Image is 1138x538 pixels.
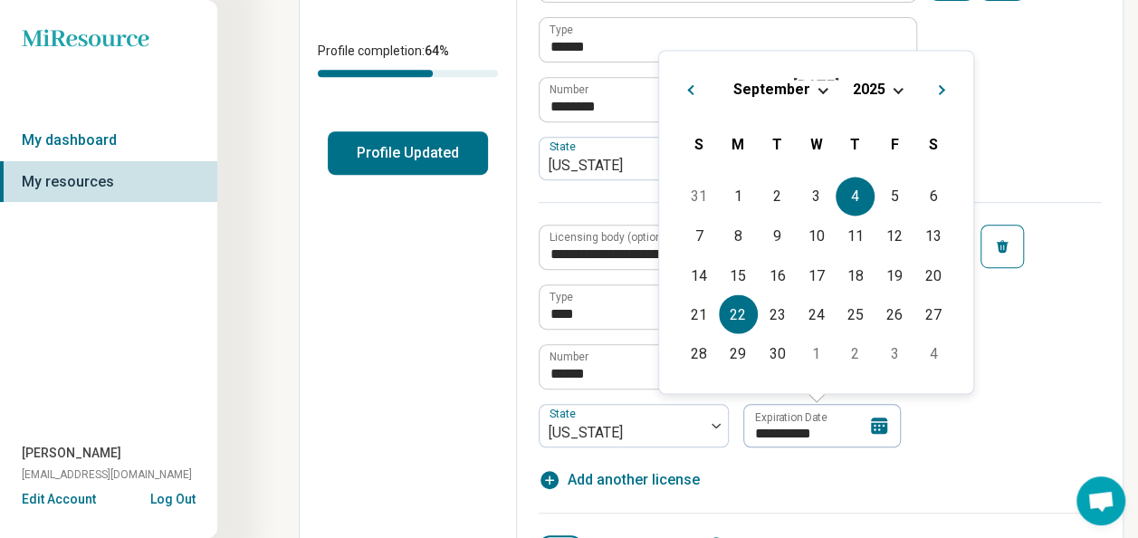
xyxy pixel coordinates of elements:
div: Wednesday [797,125,836,164]
span: 64 % [425,43,449,58]
div: Choose Saturday, September 27th, 2025 [914,294,953,333]
div: Choose Tuesday, September 9th, 2025 [758,216,797,255]
div: Choose Friday, September 12th, 2025 [875,216,913,255]
span: September [733,81,810,98]
div: Choose Sunday, September 7th, 2025 [679,216,718,255]
div: Profile completion: [300,31,516,88]
div: Choose Date [658,50,974,394]
div: Choose Wednesday, September 10th, 2025 [797,216,836,255]
button: Previous Month [674,72,703,101]
h2: [DATE] [674,72,959,99]
label: Type [550,292,573,303]
div: Choose Monday, September 8th, 2025 [719,216,758,255]
div: Choose Tuesday, September 16th, 2025 [758,255,797,294]
span: [EMAIL_ADDRESS][DOMAIN_NAME] [22,466,192,483]
div: Monday [719,125,758,164]
div: Choose Thursday, September 25th, 2025 [836,294,875,333]
div: Profile completion [318,70,498,77]
div: Choose Saturday, October 4th, 2025 [914,333,953,372]
label: Number [550,351,588,362]
div: Choose Sunday, August 31st, 2025 [679,178,718,216]
label: Licensing body (optional) [550,232,674,243]
div: Choose Wednesday, September 24th, 2025 [797,294,836,333]
div: Choose Sunday, September 14th, 2025 [679,255,718,294]
div: Choose Wednesday, September 17th, 2025 [797,255,836,294]
span: [PERSON_NAME] [22,444,121,463]
div: Thursday [836,125,875,164]
div: Choose Sunday, September 21st, 2025 [679,294,718,333]
div: Choose Monday, September 15th, 2025 [719,255,758,294]
label: Type [550,24,573,35]
span: 2025 [853,81,885,98]
div: Choose Saturday, September 13th, 2025 [914,216,953,255]
div: Tuesday [758,125,797,164]
button: Add another license [539,469,700,491]
div: Choose Friday, September 26th, 2025 [875,294,913,333]
div: Saturday [914,125,953,164]
div: Friday [875,125,913,164]
div: Choose Thursday, September 18th, 2025 [836,255,875,294]
div: Choose Monday, September 22nd, 2025 [719,294,758,333]
div: Choose Thursday, September 4th, 2025 [836,178,875,216]
div: Choose Monday, September 1st, 2025 [719,178,758,216]
div: Choose Thursday, October 2nd, 2025 [836,333,875,372]
input: credential.licenses.0.name [540,18,916,62]
div: Open chat [1076,476,1125,525]
button: Log Out [150,490,196,504]
div: Choose Thursday, September 11th, 2025 [836,216,875,255]
label: State [550,139,579,152]
button: Profile Updated [328,131,488,175]
input: credential.licenses.1.name [540,285,916,329]
div: Choose Wednesday, September 3rd, 2025 [797,178,836,216]
button: Next Month [930,72,959,101]
div: Choose Sunday, September 28th, 2025 [679,333,718,372]
div: Choose Tuesday, September 2nd, 2025 [758,178,797,216]
div: Choose Friday, September 19th, 2025 [875,255,913,294]
div: Sunday [679,125,718,164]
div: Choose Saturday, September 20th, 2025 [914,255,953,294]
div: Choose Monday, September 29th, 2025 [719,333,758,372]
div: Choose Wednesday, October 1st, 2025 [797,333,836,372]
div: Choose Saturday, September 6th, 2025 [914,178,953,216]
button: Edit Account [22,490,96,509]
span: Add another license [568,469,700,491]
label: State [550,407,579,419]
div: Choose Tuesday, September 30th, 2025 [758,333,797,372]
div: Choose Friday, September 5th, 2025 [875,178,913,216]
label: Number [550,84,588,95]
div: Choose Tuesday, September 23rd, 2025 [758,294,797,333]
div: Month September, 2025 [679,178,952,373]
div: Choose Friday, October 3rd, 2025 [875,333,913,372]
